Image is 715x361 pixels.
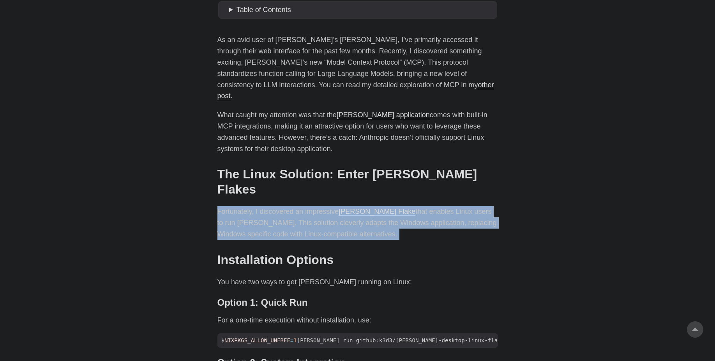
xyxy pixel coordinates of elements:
a: [PERSON_NAME] application [337,111,430,119]
p: Fortunately, I discovered an impressive that enables Linux users to run [PERSON_NAME]. This solut... [217,206,498,239]
a: other post [217,81,494,100]
h2: Installation Options [217,252,498,267]
span: $ [PERSON_NAME] run github:k3d3/[PERSON_NAME]-desktop-linux-flake --impure [217,336,538,345]
p: As an avid user of [PERSON_NAME]’s [PERSON_NAME], I’ve primarily accessed it through their web in... [217,34,498,102]
span: 1 [293,337,297,343]
summary: Table of Contents [229,4,494,16]
span: = [290,337,293,343]
p: You have two ways to get [PERSON_NAME] running on Linux: [217,276,498,288]
span: NIXPKGS_ALLOW_UNFREE [224,337,290,343]
a: [PERSON_NAME] Flake [339,208,415,215]
span: Table of Contents [237,6,291,14]
a: go to top [687,321,703,338]
h3: Option 1: Quick Run [217,297,498,308]
p: For a one-time execution without installation, use: [217,315,498,326]
h2: The Linux Solution: Enter [PERSON_NAME] Flakes [217,167,498,197]
p: What caught my attention was that the comes with built-in MCP integrations, making it an attracti... [217,109,498,154]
